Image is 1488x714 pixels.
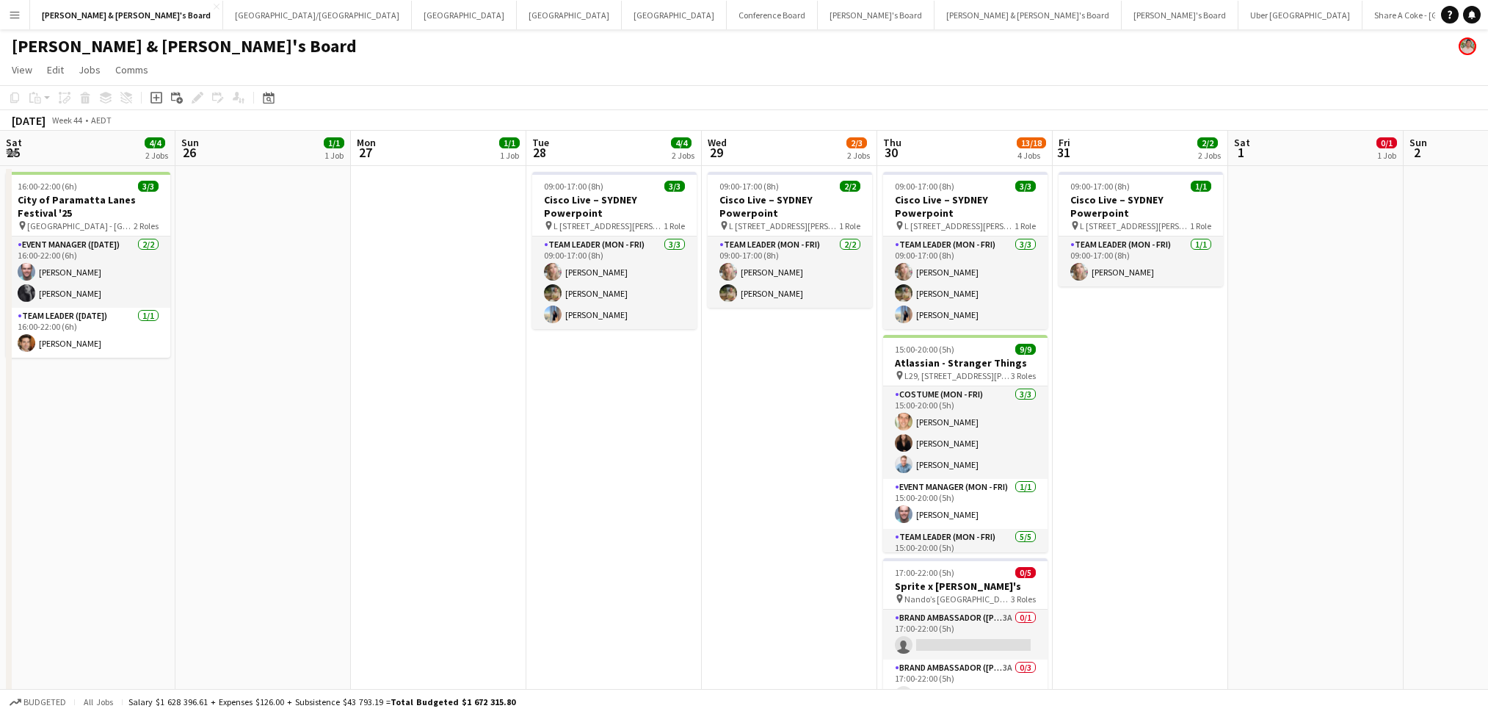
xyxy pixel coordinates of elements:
[818,1,934,29] button: [PERSON_NAME]'s Board
[391,696,515,707] span: Total Budgeted $1 672 315.80
[30,1,223,29] button: [PERSON_NAME] & [PERSON_NAME]'s Board
[23,697,66,707] span: Budgeted
[934,1,1122,29] button: [PERSON_NAME] & [PERSON_NAME]'s Board
[622,1,727,29] button: [GEOGRAPHIC_DATA]
[128,696,515,707] div: Salary $1 628 396.61 + Expenses $126.00 + Subsistence $43 793.19 =
[727,1,818,29] button: Conference Board
[1122,1,1238,29] button: [PERSON_NAME]'s Board
[1459,37,1476,55] app-user-avatar: Arrence Torres
[223,1,412,29] button: [GEOGRAPHIC_DATA]/[GEOGRAPHIC_DATA]
[517,1,622,29] button: [GEOGRAPHIC_DATA]
[7,694,68,710] button: Budgeted
[412,1,517,29] button: [GEOGRAPHIC_DATA]
[1238,1,1362,29] button: Uber [GEOGRAPHIC_DATA]
[81,696,116,707] span: All jobs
